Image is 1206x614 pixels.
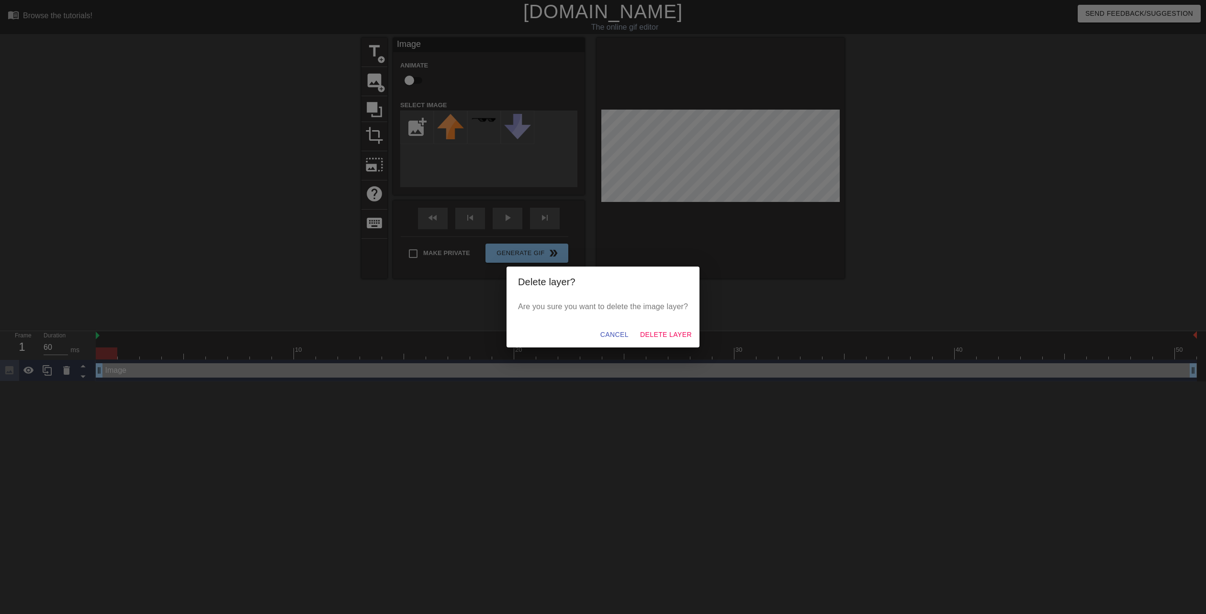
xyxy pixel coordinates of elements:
[600,329,629,341] span: Cancel
[636,326,696,344] button: Delete Layer
[518,301,688,313] p: Are you sure you want to delete the image layer?
[640,329,692,341] span: Delete Layer
[597,326,632,344] button: Cancel
[518,274,688,290] h2: Delete layer?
